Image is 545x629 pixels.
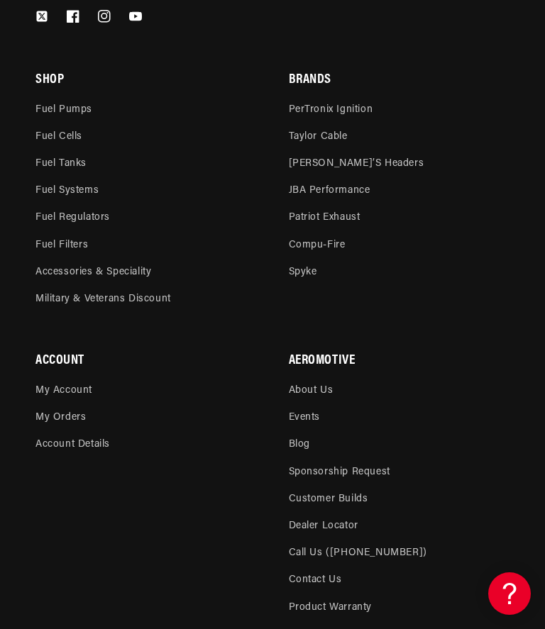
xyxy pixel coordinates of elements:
[35,123,82,150] a: Fuel Cells
[289,150,424,177] a: [PERSON_NAME]’s Headers
[289,513,358,540] a: Dealer Locator
[35,286,171,313] a: Military & Veterans Discount
[289,431,310,458] a: Blog
[289,259,317,286] a: Spyke
[289,594,373,621] a: Product Warranty
[35,384,92,404] a: My Account
[289,567,342,594] a: Contact Us
[289,486,368,513] a: Customer Builds
[35,150,87,177] a: Fuel Tanks
[35,104,92,123] a: Fuel Pumps
[35,204,110,231] a: Fuel Regulators
[289,384,334,404] a: About Us
[289,404,321,431] a: Events
[289,459,390,486] a: Sponsorship Request
[35,404,86,431] a: My Orders
[289,540,427,567] a: Call Us ([PHONE_NUMBER])
[35,259,151,286] a: Accessories & Speciality
[35,177,99,204] a: Fuel Systems
[289,104,373,123] a: PerTronix Ignition
[289,232,346,259] a: Compu-Fire
[289,123,348,150] a: Taylor Cable
[35,232,88,259] a: Fuel Filters
[35,431,110,458] a: Account Details
[289,204,360,231] a: Patriot Exhaust
[289,177,370,204] a: JBA Performance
